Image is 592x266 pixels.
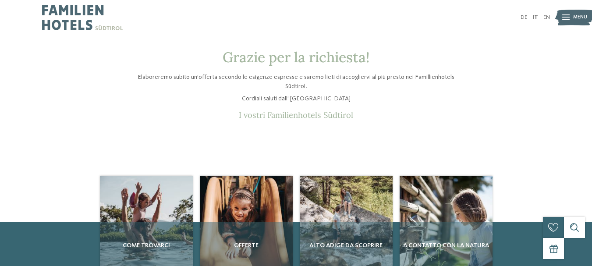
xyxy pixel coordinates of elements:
[573,14,587,21] span: Menu
[130,110,463,120] p: I vostri Familienhotels Südtirol
[543,14,550,20] a: EN
[521,14,527,20] a: DE
[203,241,289,250] span: Offerte
[303,241,389,250] span: Alto Adige da scoprire
[130,73,463,90] p: Elaboreremo subito un’offerta secondo le esigenze espresse e saremo lieti di accogliervi al più p...
[130,94,463,103] p: Cordiali saluti dall’ [GEOGRAPHIC_DATA]
[532,14,538,20] a: IT
[403,241,489,250] span: A contatto con la natura
[103,241,189,250] span: Come trovarci
[223,48,369,66] span: Grazie per la richiesta!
